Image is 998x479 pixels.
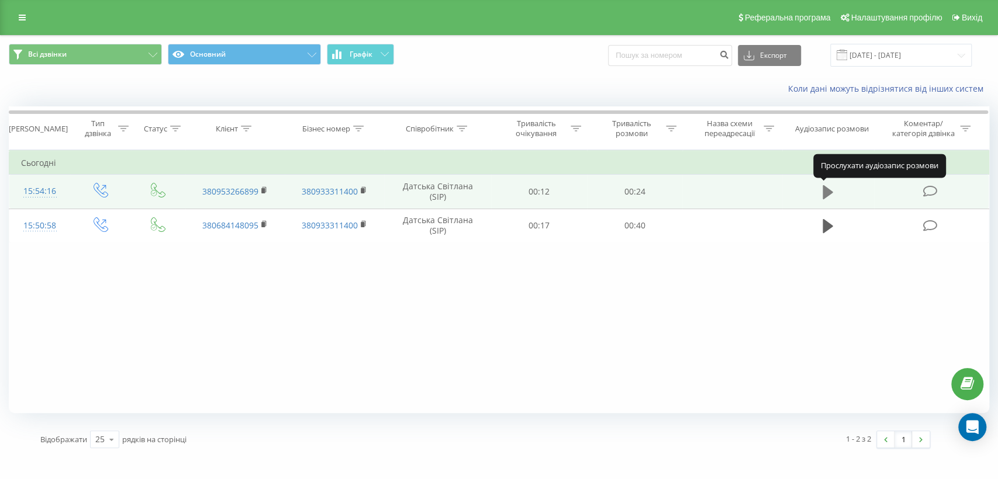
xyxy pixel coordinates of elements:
[384,175,491,209] td: Датська Світлана (SIP)
[302,220,358,231] a: 380933311400
[491,209,587,242] td: 00:17
[384,209,491,242] td: Датська Світлана (SIP)
[40,434,87,445] span: Відображати
[202,220,258,231] a: 380684148095
[122,434,187,445] span: рядків на сторінці
[745,13,831,22] span: Реферальна програма
[491,175,587,209] td: 00:12
[9,151,989,175] td: Сьогодні
[144,124,167,134] div: Статус
[350,50,372,58] span: Графік
[168,44,321,65] button: Основний
[846,433,871,445] div: 1 - 2 з 2
[851,13,942,22] span: Налаштування профілю
[600,119,663,138] div: Тривалість розмови
[738,45,801,66] button: Експорт
[28,50,67,59] span: Всі дзвінки
[21,180,58,203] div: 15:54:16
[788,83,989,94] a: Коли дані можуть відрізнятися вiд інших систем
[302,124,350,134] div: Бізнес номер
[505,119,568,138] div: Тривалість очікування
[216,124,238,134] div: Клієнт
[587,175,683,209] td: 00:24
[9,124,68,134] div: [PERSON_NAME]
[95,433,105,445] div: 25
[587,209,683,242] td: 00:40
[9,44,162,65] button: Всі дзвінки
[698,119,761,138] div: Назва схеми переадресації
[813,154,946,178] div: Прослухати аудіозапис розмови
[795,124,869,134] div: Аудіозапис розмови
[958,413,986,441] div: Open Intercom Messenger
[327,44,394,65] button: Графік
[406,124,454,134] div: Співробітник
[302,186,358,197] a: 380933311400
[608,45,732,66] input: Пошук за номером
[21,214,58,237] div: 15:50:58
[202,186,258,197] a: 380953266899
[962,13,982,22] span: Вихід
[81,119,115,138] div: Тип дзвінка
[895,431,912,447] a: 1
[889,119,957,138] div: Коментар/категорія дзвінка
